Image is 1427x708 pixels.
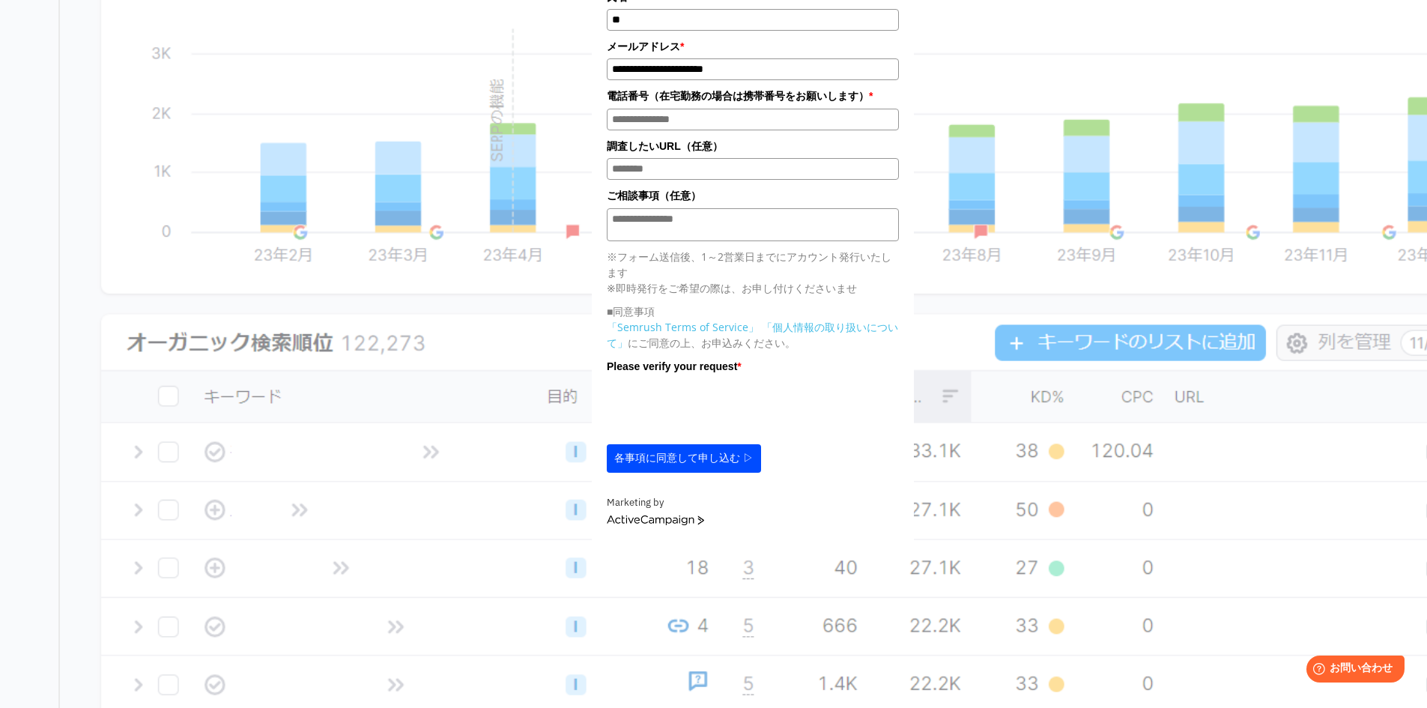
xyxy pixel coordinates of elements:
[607,444,761,473] button: 各事項に同意して申し込む ▷
[607,38,899,55] label: メールアドレス
[607,378,834,437] iframe: reCAPTCHA
[607,88,899,104] label: 電話番号（在宅勤務の場合は携帯番号をお願いします）
[607,187,899,204] label: ご相談事項（任意）
[607,303,899,319] p: ■同意事項
[607,249,899,296] p: ※フォーム送信後、1～2営業日までにアカウント発行いたします ※即時発行をご希望の際は、お申し付けくださいませ
[607,138,899,154] label: 調査したいURL（任意）
[607,495,899,511] div: Marketing by
[607,320,898,350] a: 「個人情報の取り扱いについて」
[607,358,899,375] label: Please verify your request
[1294,650,1411,692] iframe: Help widget launcher
[607,320,759,334] a: 「Semrush Terms of Service」
[607,319,899,351] p: にご同意の上、お申込みください。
